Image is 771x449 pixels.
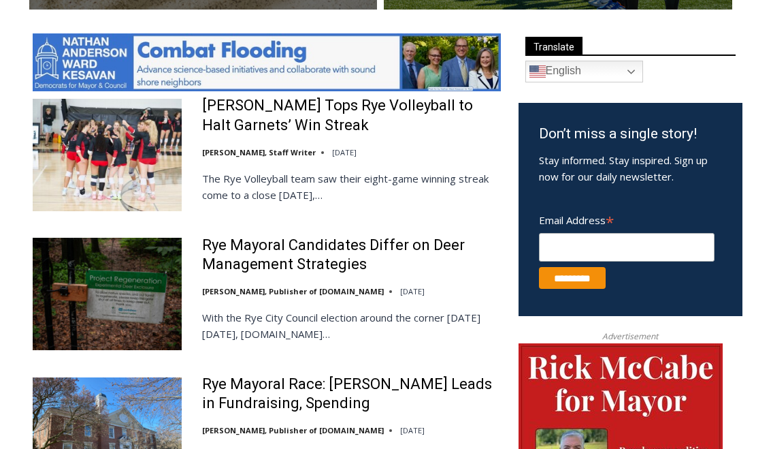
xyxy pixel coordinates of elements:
[143,40,197,112] div: Birds of Prey: Falcon and hawk demos
[202,425,384,435] a: [PERSON_NAME], Publisher of [DOMAIN_NAME]
[356,136,631,166] span: Intern @ [DOMAIN_NAME]
[344,1,643,132] div: "At the 10am stand-up meeting, each intern gets a chance to take [PERSON_NAME] and the other inte...
[327,132,659,170] a: Intern @ [DOMAIN_NAME]
[1,136,203,170] a: [PERSON_NAME] Read Sanctuary Fall Fest: [DATE]
[143,115,149,129] div: 2
[525,37,583,55] span: Translate
[159,115,165,129] div: 6
[539,123,722,145] h3: Don’t miss a single story!
[529,63,546,80] img: en
[202,147,316,157] a: [PERSON_NAME], Staff Writer
[332,147,357,157] time: [DATE]
[202,309,501,342] p: With the Rye City Council election around the corner [DATE][DATE], [DOMAIN_NAME]…
[152,115,156,129] div: /
[202,170,501,203] p: The Rye Volleyball team saw their eight-game winning streak come to a close [DATE],…
[589,330,672,343] span: Advertisement
[33,99,182,211] img: Somers Tops Rye Volleyball to Halt Garnets’ Win Streak
[202,96,501,135] a: [PERSON_NAME] Tops Rye Volleyball to Halt Garnets’ Win Streak
[400,425,425,435] time: [DATE]
[525,61,643,82] a: English
[539,206,715,231] label: Email Address
[539,152,722,185] p: Stay informed. Stay inspired. Sign up now for our daily newsletter.
[11,137,181,168] h4: [PERSON_NAME] Read Sanctuary Fall Fest: [DATE]
[202,286,384,296] a: [PERSON_NAME], Publisher of [DOMAIN_NAME]
[202,375,501,414] a: Rye Mayoral Race: [PERSON_NAME] Leads in Fundraising, Spending
[33,238,182,350] img: Rye Mayoral Candidates Differ on Deer Management Strategies
[202,236,501,275] a: Rye Mayoral Candidates Differ on Deer Management Strategies
[400,286,425,296] time: [DATE]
